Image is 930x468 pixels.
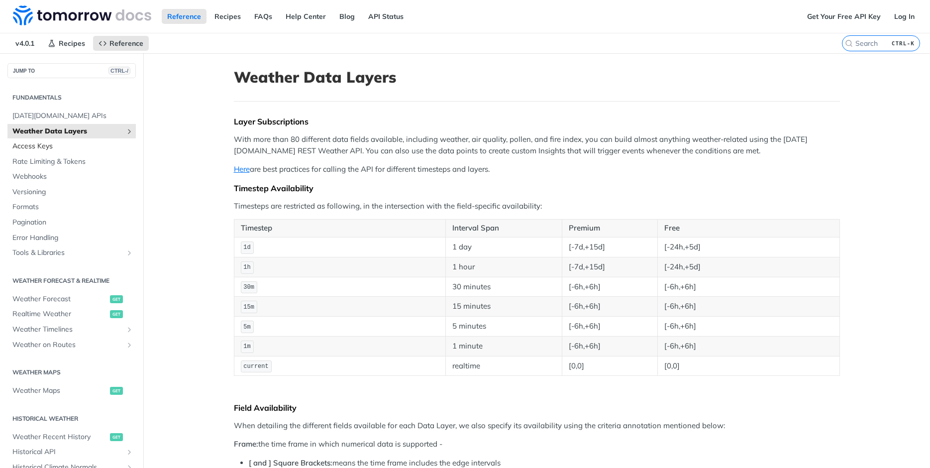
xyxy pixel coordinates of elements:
[562,237,658,257] td: [-7d,+15d]
[658,297,839,317] td: [-6h,+6h]
[249,9,278,24] a: FAQs
[446,220,562,237] th: Interval Span
[12,187,133,197] span: Versioning
[889,38,917,48] kbd: CTRL-K
[234,403,840,413] div: Field Availability
[12,233,133,243] span: Error Handling
[10,36,40,51] span: v4.0.1
[234,117,840,126] div: Layer Subscriptions
[7,292,136,307] a: Weather Forecastget
[249,458,332,468] strong: [ and ] Square Brackets:
[889,9,920,24] a: Log In
[125,448,133,456] button: Show subpages for Historical API
[209,9,246,24] a: Recipes
[162,9,207,24] a: Reference
[12,294,107,304] span: Weather Forecast
[234,420,840,432] p: When detailing the different fields available for each Data Layer, we also specify its availabili...
[7,338,136,352] a: Weather on RoutesShow subpages for Weather on Routes
[243,244,250,251] span: 1d
[7,169,136,184] a: Webhooks
[12,172,133,182] span: Webhooks
[562,220,658,237] th: Premium
[108,67,130,75] span: CTRL-/
[12,432,107,442] span: Weather Recent History
[7,245,136,260] a: Tools & LibrariesShow subpages for Tools & Libraries
[12,309,107,319] span: Realtime Weather
[7,63,136,78] button: JUMP TOCTRL-/
[446,237,562,257] td: 1 day
[12,248,123,258] span: Tools & Libraries
[7,276,136,285] h2: Weather Forecast & realtime
[7,383,136,398] a: Weather Mapsget
[12,126,123,136] span: Weather Data Layers
[562,356,658,376] td: [0,0]
[658,277,839,297] td: [-6h,+6h]
[7,445,136,460] a: Historical APIShow subpages for Historical API
[562,297,658,317] td: [-6h,+6h]
[446,277,562,297] td: 30 minutes
[234,68,840,86] h1: Weather Data Layers
[7,154,136,169] a: Rate Limiting & Tokens
[7,109,136,123] a: [DATE][DOMAIN_NAME] APIs
[243,343,250,350] span: 1m
[93,36,149,51] a: Reference
[7,124,136,139] a: Weather Data LayersShow subpages for Weather Data Layers
[658,336,839,356] td: [-6h,+6h]
[42,36,91,51] a: Recipes
[7,231,136,245] a: Error Handling
[7,139,136,154] a: Access Keys
[234,439,258,449] strong: Frame:
[243,363,268,370] span: current
[446,336,562,356] td: 1 minute
[59,39,85,48] span: Recipes
[658,356,839,376] td: [0,0]
[446,297,562,317] td: 15 minutes
[7,215,136,230] a: Pagination
[7,430,136,445] a: Weather Recent Historyget
[446,257,562,277] td: 1 hour
[334,9,360,24] a: Blog
[7,322,136,337] a: Weather TimelinesShow subpages for Weather Timelines
[12,111,133,121] span: [DATE][DOMAIN_NAME] APIs
[125,249,133,257] button: Show subpages for Tools & Libraries
[7,307,136,322] a: Realtime Weatherget
[562,317,658,337] td: [-6h,+6h]
[234,201,840,212] p: Timesteps are restricted as following, in the intersection with the field-specific availability:
[125,127,133,135] button: Show subpages for Weather Data Layers
[12,202,133,212] span: Formats
[243,264,250,271] span: 1h
[562,336,658,356] td: [-6h,+6h]
[243,304,254,311] span: 15m
[802,9,886,24] a: Get Your Free API Key
[110,310,123,318] span: get
[110,433,123,441] span: get
[7,200,136,215] a: Formats
[13,5,151,25] img: Tomorrow.io Weather API Docs
[234,134,840,156] p: With more than 80 different data fields available, including weather, air quality, pollen, and fi...
[234,183,840,193] div: Timestep Availability
[12,325,123,335] span: Weather Timelines
[12,340,123,350] span: Weather on Routes
[7,368,136,377] h2: Weather Maps
[845,39,853,47] svg: Search
[12,157,133,167] span: Rate Limiting & Tokens
[109,39,143,48] span: Reference
[125,326,133,334] button: Show subpages for Weather Timelines
[280,9,331,24] a: Help Center
[125,341,133,349] button: Show subpages for Weather on Routes
[363,9,409,24] a: API Status
[658,237,839,257] td: [-24h,+5d]
[446,356,562,376] td: realtime
[12,218,133,228] span: Pagination
[243,284,254,291] span: 30m
[12,386,107,396] span: Weather Maps
[658,220,839,237] th: Free
[7,185,136,200] a: Versioning
[234,439,840,450] p: the time frame in which numerical data is supported -
[12,141,133,151] span: Access Keys
[243,324,250,331] span: 5m
[110,387,123,395] span: get
[110,295,123,303] span: get
[7,414,136,423] h2: Historical Weather
[562,277,658,297] td: [-6h,+6h]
